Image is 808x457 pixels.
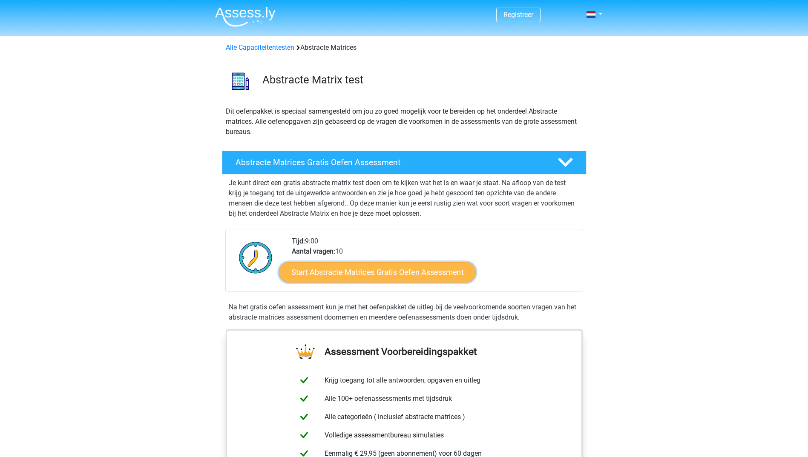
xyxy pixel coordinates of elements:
[234,236,277,279] img: Klok
[225,302,583,323] div: Na het gratis oefen assessment kun je met het oefenpakket de uitleg bij de veelvoorkomende soorte...
[292,247,335,255] b: Aantal vragen:
[226,43,294,51] a: Alle Capaciteitentesten
[222,43,586,53] div: Abstracte Matrices
[219,151,590,174] a: Abstracte Matrices Gratis Oefen Assessment
[292,237,305,245] b: Tijd:
[236,157,544,167] h4: Abstracte Matrices Gratis Oefen Assessment
[222,63,259,99] img: abstracte matrices
[226,106,583,137] p: Dit oefenpakket is speciaal samengesteld om jou zo goed mogelijk voor te bereiden op het onderdee...
[229,178,580,219] p: Je kunt direct een gratis abstracte matrix test doen om te kijken wat het is en waar je staat. Na...
[279,262,476,282] a: Start Abstracte Matrices Gratis Oefen Assessment
[503,11,533,19] a: Registreer
[262,73,580,86] h3: Abstracte Matrix test
[285,236,582,291] div: 9:00 10
[215,7,276,27] img: Assessly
